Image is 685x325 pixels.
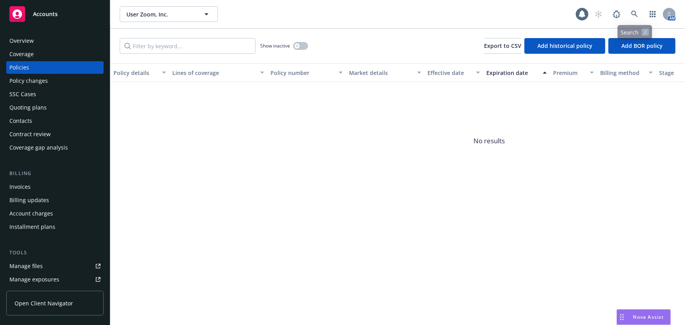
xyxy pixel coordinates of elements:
[267,63,346,82] button: Policy number
[169,63,267,82] button: Lines of coverage
[346,63,424,82] button: Market details
[627,6,643,22] a: Search
[120,38,256,54] input: Filter by keyword...
[427,69,471,77] div: Effective date
[9,181,31,193] div: Invoices
[6,101,104,114] a: Quoting plans
[349,69,413,77] div: Market details
[9,101,47,114] div: Quoting plans
[6,115,104,127] a: Contacts
[553,69,585,77] div: Premium
[6,88,104,100] a: SSC Cases
[6,75,104,87] a: Policy changes
[6,48,104,60] a: Coverage
[172,69,256,77] div: Lines of coverage
[524,38,605,54] button: Add historical policy
[33,11,58,17] span: Accounts
[484,38,521,54] button: Export to CSV
[6,260,104,272] a: Manage files
[6,221,104,233] a: Installment plans
[9,273,59,286] div: Manage exposures
[483,63,550,82] button: Expiration date
[537,42,592,49] span: Add historical policy
[110,63,169,82] button: Policy details
[6,128,104,141] a: Contract review
[6,61,104,74] a: Policies
[621,42,663,49] span: Add BOR policy
[15,299,73,307] span: Open Client Navigator
[633,314,664,320] span: Nova Assist
[6,273,104,286] a: Manage exposures
[9,194,49,206] div: Billing updates
[9,207,53,220] div: Account charges
[9,48,34,60] div: Coverage
[9,115,32,127] div: Contacts
[600,69,644,77] div: Billing method
[9,128,51,141] div: Contract review
[597,63,656,82] button: Billing method
[6,170,104,177] div: Billing
[424,63,483,82] button: Effective date
[617,309,671,325] button: Nova Assist
[6,194,104,206] a: Billing updates
[6,249,104,257] div: Tools
[260,42,290,49] span: Show inactive
[550,63,597,82] button: Premium
[126,10,194,18] span: User Zoom, Inc.
[645,6,661,22] a: Switch app
[9,61,29,74] div: Policies
[6,3,104,25] a: Accounts
[6,141,104,154] a: Coverage gap analysis
[609,6,625,22] a: Report a Bug
[484,42,521,49] span: Export to CSV
[486,69,538,77] div: Expiration date
[113,69,157,77] div: Policy details
[9,260,43,272] div: Manage files
[9,75,48,87] div: Policy changes
[120,6,218,22] button: User Zoom, Inc.
[659,69,683,77] div: Stage
[591,6,606,22] a: Start snowing
[270,69,334,77] div: Policy number
[9,88,36,100] div: SSC Cases
[6,181,104,193] a: Invoices
[608,38,676,54] button: Add BOR policy
[9,141,68,154] div: Coverage gap analysis
[9,221,55,233] div: Installment plans
[617,310,627,325] div: Drag to move
[9,35,34,47] div: Overview
[6,35,104,47] a: Overview
[6,207,104,220] a: Account charges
